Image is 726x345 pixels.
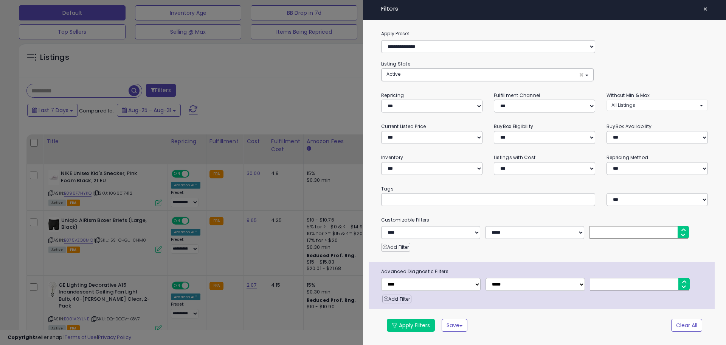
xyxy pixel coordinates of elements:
[381,243,410,252] button: Add Filter
[381,92,404,98] small: Repricing
[607,154,648,161] small: Repricing Method
[382,69,593,81] button: Active ×
[579,71,584,79] span: ×
[381,154,403,161] small: Inventory
[387,319,435,332] button: Apply Filters
[442,319,467,332] button: Save
[607,123,652,130] small: BuyBox Availability
[375,185,714,193] small: Tags
[671,319,702,332] button: Clear All
[375,267,715,276] span: Advanced Diagnostic Filters
[381,6,708,12] h4: Filters
[607,100,708,111] button: All Listings
[703,4,708,14] span: ×
[375,30,714,38] label: Apply Preset:
[381,61,410,67] small: Listing State
[611,102,635,108] span: All Listings
[494,154,535,161] small: Listings with Cost
[386,71,400,77] span: Active
[607,92,650,98] small: Without Min & Max
[382,295,411,304] button: Add Filter
[494,123,533,130] small: BuyBox Eligibility
[381,123,426,130] small: Current Listed Price
[375,216,714,224] small: Customizable Filters
[494,92,540,98] small: Fulfillment Channel
[700,4,711,14] button: ×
